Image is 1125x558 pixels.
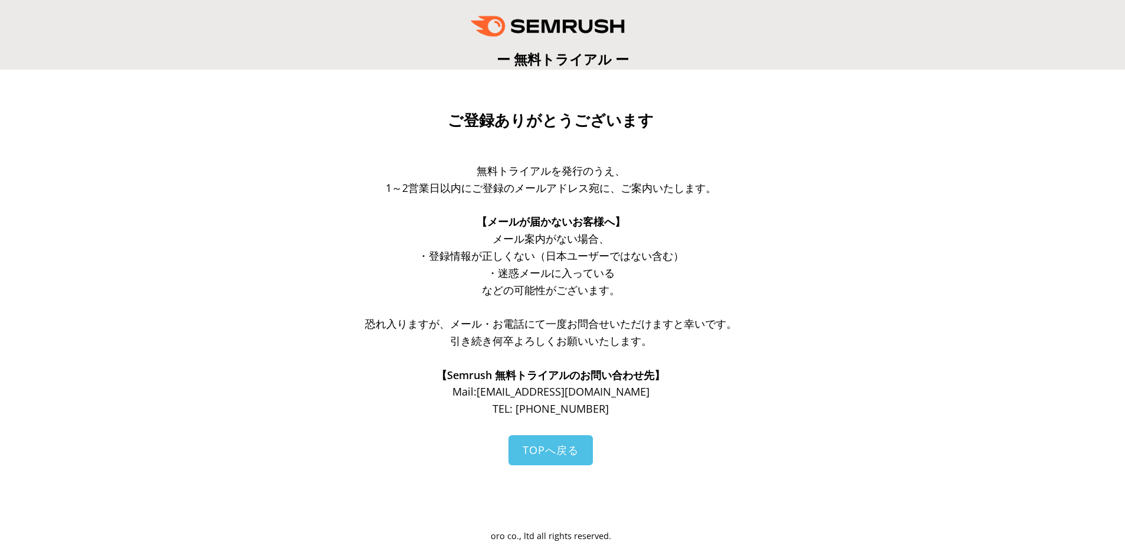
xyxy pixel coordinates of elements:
a: TOPへ戻る [508,435,593,465]
span: ー 無料トライアル ー [497,50,629,68]
span: 無料トライアルを発行のうえ、 [477,164,625,178]
span: 【Semrush 無料トライアルのお問い合わせ先】 [436,368,665,382]
span: 【メールが届かないお客様へ】 [477,214,625,229]
span: ・登録情報が正しくない（日本ユーザーではない含む） [418,249,684,263]
span: メール案内がない場合、 [493,231,609,246]
span: oro co., ltd all rights reserved. [491,530,611,541]
span: 1～2営業日以内にご登録のメールアドレス宛に、ご案内いたします。 [386,181,716,195]
span: 引き続き何卒よろしくお願いいたします。 [450,334,652,348]
span: ご登録ありがとうございます [448,112,654,129]
span: などの可能性がございます。 [482,283,620,297]
span: Mail: [EMAIL_ADDRESS][DOMAIN_NAME] [452,384,650,399]
span: TOPへ戻る [523,443,579,457]
span: TEL: [PHONE_NUMBER] [493,402,609,416]
span: ・迷惑メールに入っている [487,266,615,280]
span: 恐れ入りますが、メール・お電話にて一度お問合せいただけますと幸いです。 [365,316,737,331]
